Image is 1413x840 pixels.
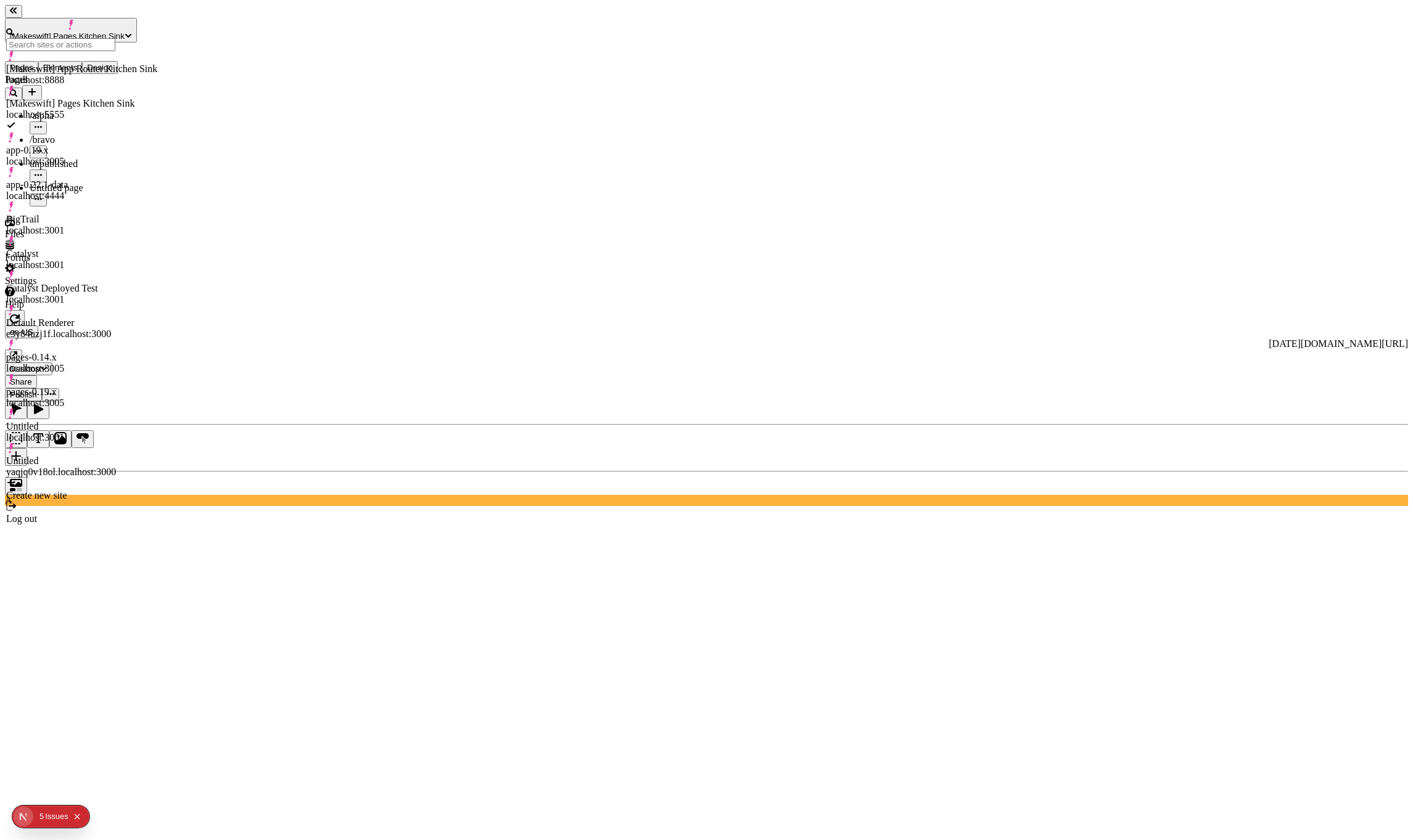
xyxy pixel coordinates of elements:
[6,75,157,86] div: localhost:8888
[5,430,27,448] button: Box
[5,495,1408,506] div: A
[5,338,1408,349] div: [URL][DOMAIN_NAME][DATE]
[6,259,157,271] div: localhost:3001
[5,18,137,43] button: [Makeswift] Pages Kitchen Sink
[6,283,157,294] div: Catalyst Deployed Test
[6,51,157,524] div: Suggestions
[6,225,157,236] div: localhost:3001
[6,352,157,363] div: pages-0.14.x
[6,421,157,432] div: Untitled
[6,467,157,478] div: yaqjq0v18ol.localhost:3000
[6,38,115,51] input: Search sites or actions
[5,10,180,21] p: Cookie Test Route
[6,294,157,305] div: localhost:3001
[6,190,157,202] div: localhost:4444
[6,386,157,398] div: pages-0.19.x
[6,328,157,340] div: e3y84uzj1f.localhost:3000
[6,398,157,409] div: localhost:3005
[6,432,157,443] div: localhost:3001
[5,299,153,310] div: Help
[6,513,157,524] div: Log out
[6,490,157,501] div: Create new site
[5,362,52,375] button: Desktop
[5,252,153,263] div: Forms
[5,325,38,338] button: Open locale picker
[6,145,157,156] div: app-0.19.x
[6,363,157,374] div: localhost:3005
[6,179,157,190] div: app-0.22.1-data
[6,156,157,167] div: localhost:3005
[6,248,157,259] div: Catalyst
[6,63,157,75] div: [Makeswift] App Router Kitchen Sink
[6,214,157,225] div: BigTrail
[5,375,37,388] button: Share
[5,388,42,401] button: Publish
[5,74,153,85] div: Pages
[6,109,157,120] div: localhost:5555
[5,229,153,240] div: Files
[6,98,157,109] div: [Makeswift] Pages Kitchen Sink
[5,61,38,74] button: Pages
[5,275,153,287] div: Settings
[6,455,157,467] div: Untitled
[6,317,157,328] div: Default Renderer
